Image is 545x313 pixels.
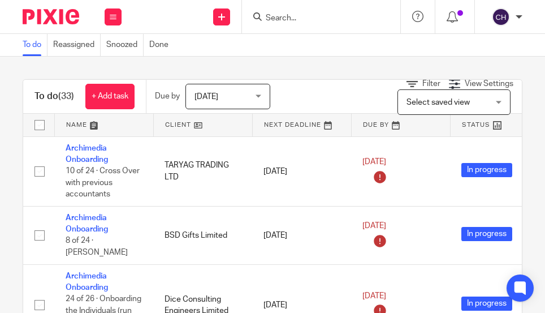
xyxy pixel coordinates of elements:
[461,227,512,241] span: In progress
[155,91,180,102] p: Due by
[153,206,252,264] td: BSD Gifts Limited
[461,297,512,311] span: In progress
[194,93,218,101] span: [DATE]
[422,80,440,88] span: Filter
[362,222,386,230] span: [DATE]
[66,167,140,198] span: 10 of 24 · Cross Over with previous accountants
[34,91,74,102] h1: To do
[362,158,386,166] span: [DATE]
[23,9,79,24] img: Pixie
[265,14,366,24] input: Search
[492,8,510,26] img: svg%3E
[106,34,144,56] a: Snoozed
[66,214,108,233] a: Archimedia Onboarding
[465,80,513,88] span: View Settings
[252,136,351,206] td: [DATE]
[58,92,74,101] span: (33)
[53,34,101,56] a: Reassigned
[362,292,386,300] span: [DATE]
[85,84,135,109] a: + Add task
[252,206,351,264] td: [DATE]
[461,163,512,177] span: In progress
[66,237,128,257] span: 8 of 24 · [PERSON_NAME]
[149,34,174,56] a: Done
[66,272,108,291] a: Archimedia Onboarding
[23,34,47,56] a: To do
[66,144,108,164] a: Archimedia Onboarding
[153,136,252,206] td: TARYAG TRADING LTD
[406,98,470,106] span: Select saved view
